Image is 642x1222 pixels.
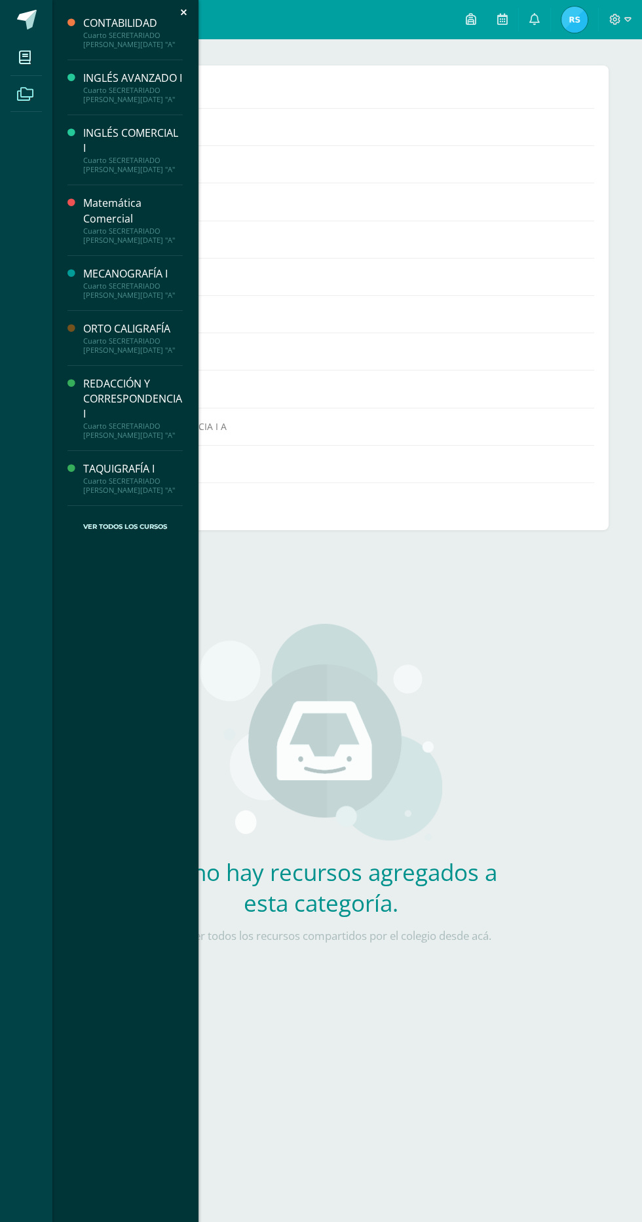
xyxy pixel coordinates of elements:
div: CONTABILIDAD [83,16,183,31]
a: MECANOGRAFÍA ICuarto SECRETARIADO [PERSON_NAME][DATE] "A" [83,266,183,300]
div: Cuarto SECRETARIADO [PERSON_NAME][DATE] "A" [83,86,183,104]
div: Cuarto SECRETARIADO [PERSON_NAME][DATE] "A" [83,156,183,174]
div: INGLÉS COMERCIAL I [83,126,183,156]
a: Matemática ComercialCuarto SECRETARIADO [PERSON_NAME][DATE] "A" [83,196,183,244]
a: CONTABILIDADCuarto SECRETARIADO [PERSON_NAME][DATE] "A" [83,16,183,49]
div: Cuarto SECRETARIADO [PERSON_NAME][DATE] "A" [83,226,183,245]
div: INGLÉS AVANZADO I [83,71,183,86]
div: Matemática Comercial [83,196,183,226]
a: TAQUIGRAFÍA ICuarto SECRETARIADO [PERSON_NAME][DATE] "A" [83,461,183,495]
div: Cuarto SECRETARIADO [PERSON_NAME][DATE] "A" [83,422,183,440]
div: REDACCIÓN Y CORRESPONDENCIA I [83,376,183,422]
div: Cuarto SECRETARIADO [PERSON_NAME][DATE] "A" [83,31,183,49]
div: Cuarto SECRETARIADO [PERSON_NAME][DATE] "A" [83,476,183,495]
a: INGLÉS COMERCIAL ICuarto SECRETARIADO [PERSON_NAME][DATE] "A" [83,126,183,174]
div: MECANOGRAFÍA I [83,266,183,281]
div: ORTO CALIGRAFÍA [83,321,183,336]
a: INGLÉS AVANZADO ICuarto SECRETARIADO [PERSON_NAME][DATE] "A" [83,71,183,104]
a: ORTO CALIGRAFÍACuarto SECRETARIADO [PERSON_NAME][DATE] "A" [83,321,183,355]
a: REDACCIÓN Y CORRESPONDENCIA ICuarto SECRETARIADO [PERSON_NAME][DATE] "A" [83,376,183,440]
div: Cuarto SECRETARIADO [PERSON_NAME][DATE] "A" [83,281,183,300]
div: TAQUIGRAFÍA I [83,461,183,476]
a: Ver Todos los Cursos [67,506,183,548]
div: Cuarto SECRETARIADO [PERSON_NAME][DATE] "A" [83,336,183,355]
